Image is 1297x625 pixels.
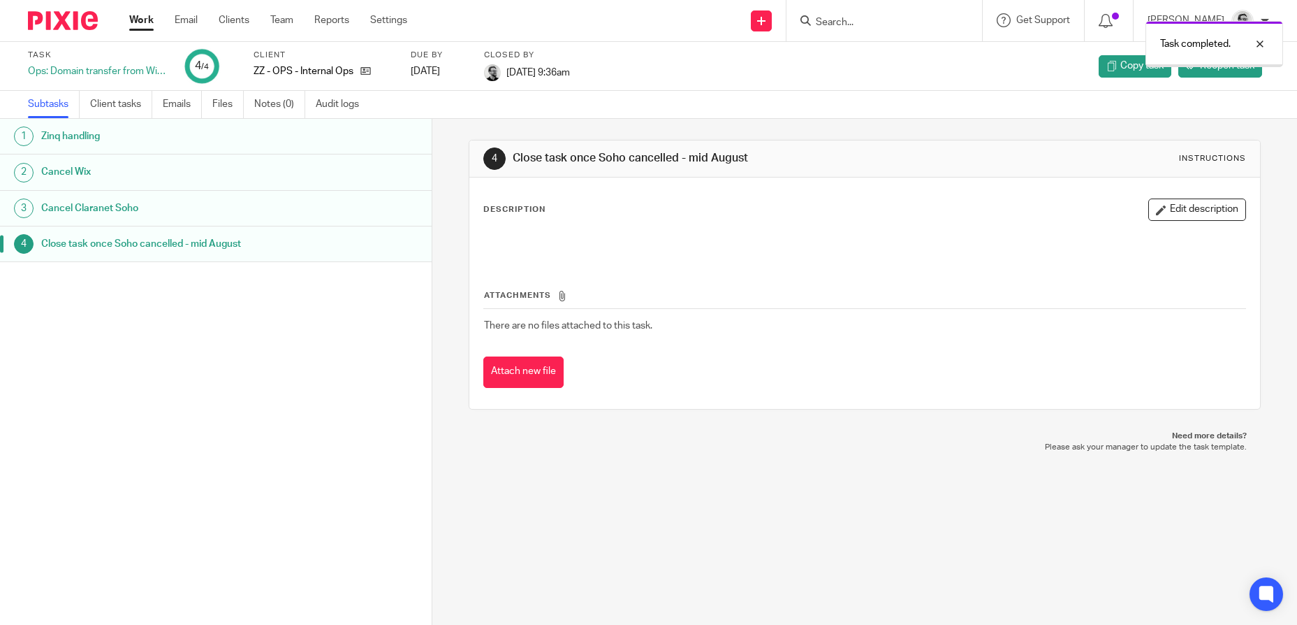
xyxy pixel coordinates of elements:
div: 2 [14,163,34,182]
a: Client tasks [90,91,152,118]
a: Emails [163,91,202,118]
a: Email [175,13,198,27]
h1: Close task once Soho cancelled - mid August [513,151,894,166]
span: There are no files attached to this task. [484,321,652,331]
p: ZZ - OPS - Internal Ops [254,64,353,78]
div: 4 [14,234,34,254]
a: Work [129,13,154,27]
a: Audit logs [316,91,369,118]
h1: Close task once Soho cancelled - mid August [41,234,293,254]
a: Subtasks [28,91,80,118]
div: 4 [483,148,506,170]
a: Reports [314,13,349,27]
div: 1 [14,127,34,146]
span: [DATE] 9:36am [506,67,570,77]
div: Instructions [1179,153,1246,164]
div: 4 [195,58,209,74]
label: Closed by [484,50,570,61]
p: Description [483,204,545,215]
button: Attach new file [483,357,564,388]
div: Ops: Domain transfer from Wix & [PERSON_NAME] to Webador [28,64,168,78]
small: /4 [201,63,209,71]
h1: Cancel Claranet Soho [41,198,293,219]
h1: Cancel Wix [41,161,293,182]
img: Pixie [28,11,98,30]
a: Files [212,91,244,118]
label: Client [254,50,393,61]
div: [DATE] [411,64,467,78]
button: Edit description [1148,199,1246,221]
label: Due by [411,50,467,61]
div: 3 [14,199,34,218]
img: Jack_2025.jpg [1231,10,1254,32]
p: Task completed. [1160,37,1231,51]
img: Jack_2025.jpg [484,64,501,81]
span: Attachments [484,292,551,299]
a: Team [270,13,293,27]
p: Please ask your manager to update the task template. [483,442,1247,453]
h1: Zinq handling [41,126,293,147]
a: Clients [219,13,249,27]
p: Need more details? [483,431,1247,442]
a: Notes (0) [254,91,305,118]
a: Settings [370,13,407,27]
label: Task [28,50,168,61]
